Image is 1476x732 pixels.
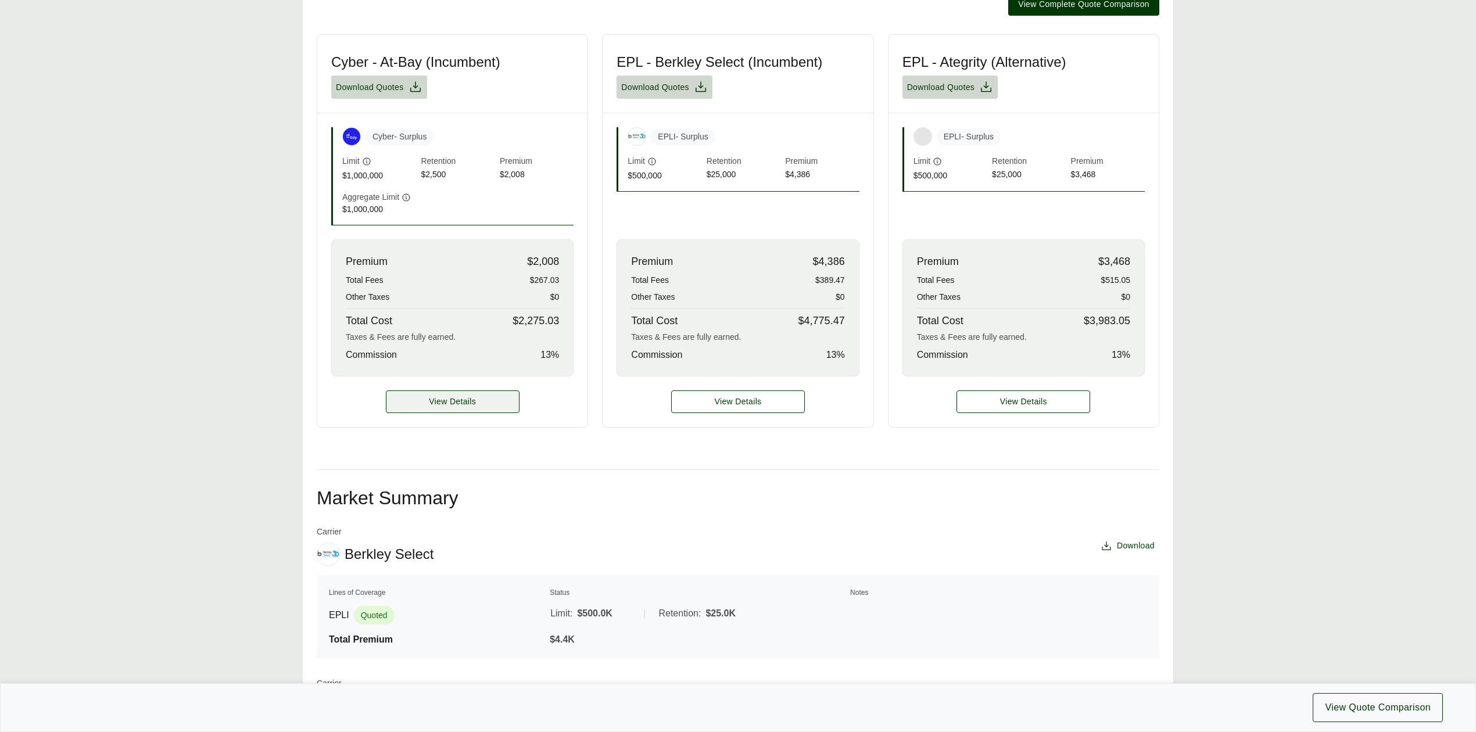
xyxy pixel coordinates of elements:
[1112,348,1130,362] span: 13 %
[1000,396,1047,408] span: View Details
[992,168,1066,182] span: $25,000
[500,155,574,168] span: Premium
[813,254,845,270] span: $4,386
[956,390,1090,413] a: EPL - Ategrity (Alternative) details
[346,254,388,270] span: Premium
[346,274,384,286] span: Total Fees
[917,348,968,362] span: Commission
[336,81,404,94] span: Download Quotes
[1313,693,1443,722] button: View Quote Comparison
[549,587,847,598] th: Status
[1071,168,1145,182] span: $3,468
[714,396,761,408] span: View Details
[1098,254,1130,270] span: $3,468
[1117,540,1155,552] span: Download
[785,155,859,168] span: Premium
[540,348,559,362] span: 13 %
[1101,274,1130,286] span: $515.05
[550,607,572,620] span: Limit:
[917,313,963,329] span: Total Cost
[628,155,645,167] span: Limit
[917,274,955,286] span: Total Fees
[346,331,559,343] div: Taxes & Fees are fully earned.
[500,168,574,182] span: $2,008
[621,81,689,94] span: Download Quotes
[342,155,360,167] span: Limit
[366,128,434,145] span: Cyber - Surplus
[317,543,339,565] img: Berkley Select
[917,331,1130,343] div: Taxes & Fees are fully earned.
[343,128,360,145] img: At-Bay
[421,168,495,182] span: $2,500
[705,607,736,620] span: $25.0K
[850,587,1148,598] th: Notes
[785,168,859,182] span: $4,386
[907,81,975,94] span: Download Quotes
[707,168,780,182] span: $25,000
[815,274,845,286] span: $389.47
[331,53,500,71] h3: Cyber - At-Bay (Incumbent)
[421,155,495,168] span: Retention
[917,254,959,270] span: Premium
[631,291,675,303] span: Other Taxes
[329,608,349,622] span: EPLI
[826,348,845,362] span: 13 %
[317,677,490,690] span: Carrier
[354,606,395,625] span: Quoted
[671,390,805,413] a: EPL - Berkley Select (Incumbent) details
[917,291,961,303] span: Other Taxes
[992,155,1066,168] span: Retention
[617,76,712,99] button: Download Quotes
[658,607,701,620] span: Retention:
[617,53,822,71] h3: EPL - Berkley Select (Incumbent)
[628,128,646,145] img: Berkley Select
[329,634,393,644] span: Total Premium
[1096,535,1159,557] button: Download
[631,274,669,286] span: Total Fees
[342,170,416,182] span: $1,000,000
[346,313,392,329] span: Total Cost
[386,390,520,413] a: Cyber - At-Bay (Incumbent) details
[342,191,399,203] span: Aggregate Limit
[631,348,682,362] span: Commission
[798,313,845,329] span: $4,775.47
[707,155,780,168] span: Retention
[513,313,559,329] span: $2,275.03
[1071,155,1145,168] span: Premium
[530,274,560,286] span: $267.03
[1084,313,1130,329] span: $3,983.05
[643,608,646,618] span: |
[902,76,998,99] button: Download Quotes
[631,331,844,343] div: Taxes & Fees are fully earned.
[1121,291,1130,303] span: $0
[317,489,1159,507] h2: Market Summary
[671,390,805,413] button: View Details
[836,291,845,303] span: $0
[345,546,434,563] span: Berkley Select
[913,170,987,182] span: $500,000
[628,170,701,182] span: $500,000
[550,291,560,303] span: $0
[631,254,673,270] span: Premium
[913,155,931,167] span: Limit
[956,390,1090,413] button: View Details
[346,348,397,362] span: Commission
[346,291,389,303] span: Other Taxes
[937,128,1001,145] span: EPLI - Surplus
[386,390,520,413] button: View Details
[429,396,476,408] span: View Details
[631,313,678,329] span: Total Cost
[1325,701,1431,715] span: View Quote Comparison
[550,634,575,644] span: $4.4K
[317,526,434,538] span: Carrier
[331,76,427,99] button: Download Quotes
[527,254,559,270] span: $2,008
[328,587,547,598] th: Lines of Coverage
[651,128,715,145] span: EPLI - Surplus
[577,607,612,620] span: $500.0K
[902,53,1066,71] h3: EPL - Ategrity (Alternative)
[342,203,416,216] span: $1,000,000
